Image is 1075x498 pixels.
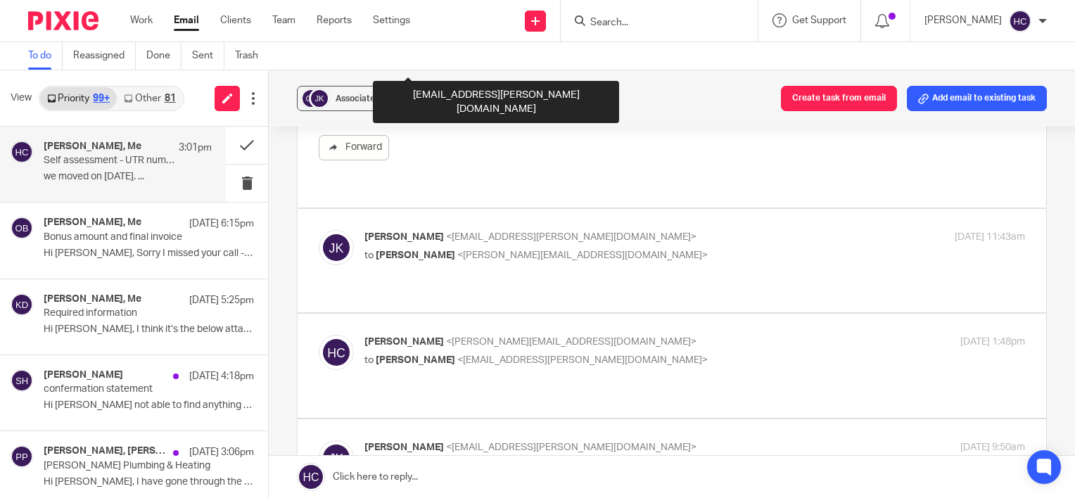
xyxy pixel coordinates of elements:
input: Search [589,17,715,30]
p: confermation statement [44,383,212,395]
p: [DATE] 1:48pm [960,335,1025,350]
div: 99+ [93,94,110,103]
h4: [PERSON_NAME], [PERSON_NAME], Me [44,445,166,457]
span: [PERSON_NAME] [364,442,444,452]
a: Trash [235,42,269,70]
p: [DATE] 9:50am [960,440,1025,455]
p: Hi [PERSON_NAME], I think it’s the below attached... [44,324,254,336]
p: [PERSON_NAME] [924,13,1002,27]
a: Team [272,13,295,27]
span: <[EMAIL_ADDRESS][PERSON_NAME][DOMAIN_NAME]> [457,355,708,365]
h4: [PERSON_NAME], Me [44,293,141,305]
span: to [364,355,374,365]
button: Create task from email [781,86,897,111]
span: [PERSON_NAME] [376,355,455,365]
img: svg%3E [1009,10,1031,32]
img: svg%3E [319,440,354,475]
a: Done [146,42,182,70]
a: Reassigned [73,42,136,70]
span: <[EMAIL_ADDRESS][PERSON_NAME][DOMAIN_NAME]> [446,232,696,242]
img: svg%3E [319,335,354,370]
img: svg%3E [11,369,33,392]
span: [PERSON_NAME] [376,250,455,260]
a: Sent [192,42,224,70]
span: <[PERSON_NAME][EMAIL_ADDRESS][DOMAIN_NAME]> [457,250,708,260]
span: [PERSON_NAME] [364,232,444,242]
p: Bonus amount and final invoice [44,231,212,243]
a: [URL][DOMAIN_NAME] [162,445,262,455]
p: Required information [44,307,212,319]
p: Hi [PERSON_NAME], I have gone through the budget... [44,476,254,488]
span: Get Support [792,15,846,25]
img: svg%3E [300,88,322,109]
a: Email [174,13,199,27]
p: [DATE] 6:15pm [189,217,254,231]
p: Self assessment - UTR number [44,155,178,167]
span: [PERSON_NAME] [364,337,444,347]
button: Associated clients(2) [297,86,430,111]
div: 81 [165,94,176,103]
a: Settings [373,13,410,27]
img: Pixie [28,11,98,30]
img: svg%3E [11,141,33,163]
p: 3:01pm [179,141,212,155]
a: Reports [317,13,352,27]
button: Add email to existing task [907,86,1047,111]
img: svg%3E [319,230,354,265]
p: [DATE] 11:43am [955,230,1025,245]
img: svg%3E [11,217,33,239]
span: Associated clients [336,94,419,103]
p: we moved on [DATE]. ... [44,171,212,183]
a: Forward [319,135,389,160]
span: to [364,250,374,260]
span: View [11,91,32,106]
p: [DATE] 5:25pm [189,293,254,307]
span: <[EMAIL_ADDRESS][PERSON_NAME][DOMAIN_NAME]> [446,442,696,452]
img: svg%3E [309,88,330,109]
a: To do [28,42,63,70]
a: Other81 [117,87,182,110]
p: [DATE] 3:06pm [189,445,254,459]
span: <[PERSON_NAME][EMAIL_ADDRESS][DOMAIN_NAME]> [446,337,696,347]
a: Work [130,13,153,27]
p: Hi [PERSON_NAME], Sorry I missed your call - first... [44,248,254,260]
div: [EMAIL_ADDRESS][PERSON_NAME][DOMAIN_NAME] [373,81,619,123]
a: Clients [220,13,251,27]
img: svg%3E [11,445,33,468]
a: Priority99+ [40,87,117,110]
p: [PERSON_NAME] Plumbing & Heating [44,460,212,472]
p: Hi [PERSON_NAME] not able to find anything to sign... [44,400,254,411]
h4: [PERSON_NAME], Me [44,217,141,229]
h4: [PERSON_NAME] [44,369,123,381]
h4: [PERSON_NAME], Me [44,141,141,153]
img: svg%3E [11,293,33,316]
p: [DATE] 4:18pm [189,369,254,383]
